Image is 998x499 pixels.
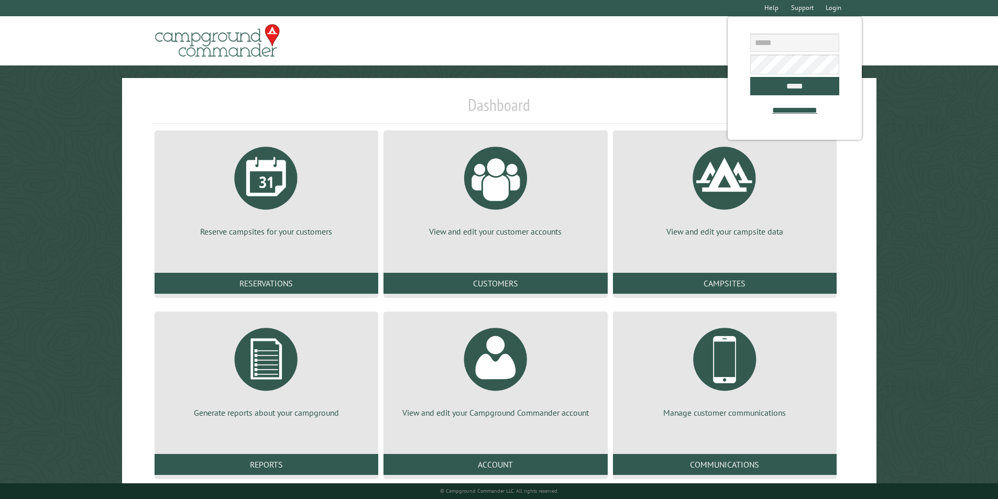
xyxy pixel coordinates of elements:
a: Reservations [155,273,378,294]
a: Generate reports about your campground [167,320,366,418]
a: Communications [613,454,837,475]
p: Reserve campsites for your customers [167,226,366,237]
small: © Campground Commander LLC. All rights reserved. [440,487,558,494]
a: Reports [155,454,378,475]
a: Campsites [613,273,837,294]
p: Manage customer communications [626,407,824,418]
a: Reserve campsites for your customers [167,139,366,237]
a: Customers [383,273,607,294]
p: Generate reports about your campground [167,407,366,418]
img: Campground Commander [152,20,283,61]
a: View and edit your Campground Commander account [396,320,595,418]
a: Manage customer communications [626,320,824,418]
a: View and edit your customer accounts [396,139,595,237]
a: Account [383,454,607,475]
a: View and edit your campsite data [626,139,824,237]
p: View and edit your customer accounts [396,226,595,237]
h1: Dashboard [152,95,847,124]
p: View and edit your Campground Commander account [396,407,595,418]
p: View and edit your campsite data [626,226,824,237]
